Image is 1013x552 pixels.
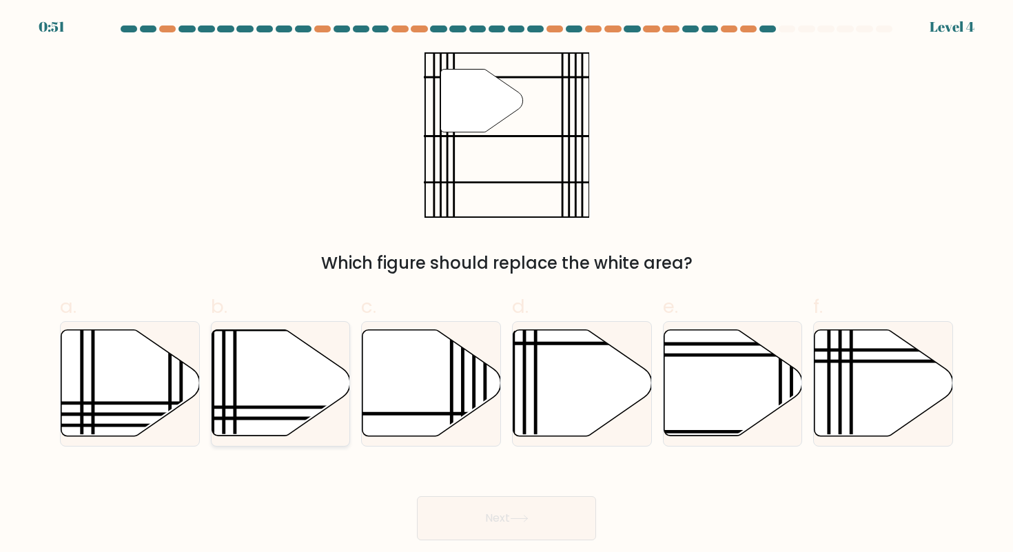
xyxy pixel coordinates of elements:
span: e. [663,293,678,320]
div: 0:51 [39,17,65,37]
span: d. [512,293,529,320]
span: f. [813,293,823,320]
span: c. [361,293,376,320]
button: Next [417,496,596,540]
span: a. [60,293,76,320]
g: " [440,70,522,132]
span: b. [211,293,227,320]
div: Level 4 [930,17,974,37]
div: Which figure should replace the white area? [68,251,945,276]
